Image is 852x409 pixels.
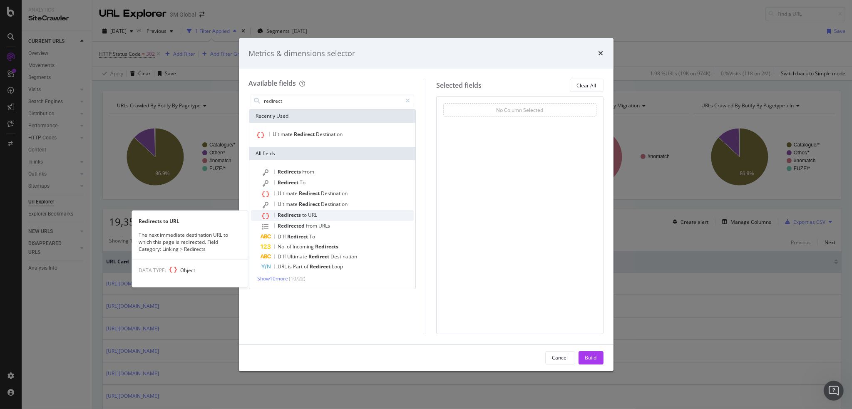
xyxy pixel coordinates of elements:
div: Available fields [249,79,296,88]
div: Selected fields [436,81,482,90]
div: Recently Used [249,109,416,123]
span: Loop [332,263,343,270]
iframe: Intercom live chat [824,381,844,401]
div: All fields [249,147,416,160]
button: Build [579,351,604,364]
span: Redirect [299,190,321,197]
span: Redirects [278,211,303,218]
span: Destination [316,131,343,138]
span: Redirect [310,263,332,270]
span: To [300,179,306,186]
span: of [287,243,293,250]
span: Part [293,263,304,270]
div: Clear All [577,82,596,89]
span: Destination [331,253,358,260]
span: From [303,168,315,175]
span: Ultimate [288,253,309,260]
span: is [288,263,293,270]
span: Incoming [293,243,315,250]
span: Redirects [278,168,303,175]
div: Build [585,354,597,361]
span: Diff [278,253,288,260]
span: Destination [321,201,348,208]
span: Redirects [315,243,339,250]
span: Redirect [288,233,310,240]
span: Redirect [299,201,321,208]
span: URL [278,263,288,270]
div: The next immediate destination URL to which this page is redirected. Field Category: Linking > Re... [132,231,248,252]
div: Redirects to URL [132,217,248,224]
span: Ultimate [278,190,299,197]
span: Show 10 more [258,275,288,282]
span: Diff [278,233,288,240]
span: Ultimate [273,131,294,138]
span: from [306,222,319,229]
div: Metrics & dimensions selector [249,48,355,59]
button: Cancel [545,351,575,364]
span: No. [278,243,287,250]
input: Search by field name [263,94,402,107]
span: ( 10 / 22 ) [289,275,306,282]
div: No Column Selected [496,107,543,114]
span: Ultimate [278,201,299,208]
div: modal [239,38,614,371]
div: Cancel [552,354,568,361]
span: Redirected [278,222,306,229]
span: Redirect [309,253,331,260]
span: URLs [319,222,330,229]
span: Redirect [294,131,316,138]
span: Redirect [278,179,300,186]
span: URL [308,211,318,218]
span: of [304,263,310,270]
span: to [303,211,308,218]
button: Clear All [570,79,604,92]
div: times [599,48,604,59]
span: Destination [321,190,348,197]
span: To [310,233,315,240]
